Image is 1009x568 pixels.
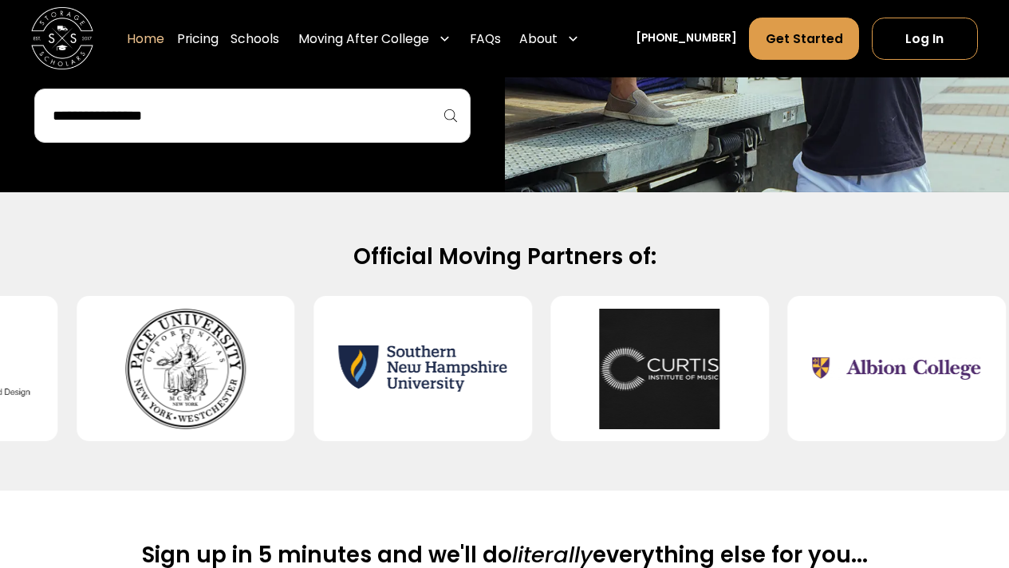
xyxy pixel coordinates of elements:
a: Home [127,18,164,61]
h2: Official Moving Partners of: [50,243,959,271]
a: FAQs [470,18,501,61]
img: Southern New Hampshire University [338,308,506,428]
a: Pricing [177,18,219,61]
a: Log In [872,18,978,60]
img: Curtis Institute of Music [576,308,744,428]
div: Moving After College [298,30,429,48]
a: home [31,8,93,70]
img: Pace University - Pleasantville [101,308,270,428]
a: [PHONE_NUMBER] [636,31,737,48]
div: About [519,30,558,48]
img: Storage Scholars main logo [31,8,93,70]
div: About [513,18,585,61]
a: Get Started [749,18,859,60]
div: Moving After College [292,18,457,61]
img: Albion College [813,308,981,428]
a: Schools [231,18,279,61]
